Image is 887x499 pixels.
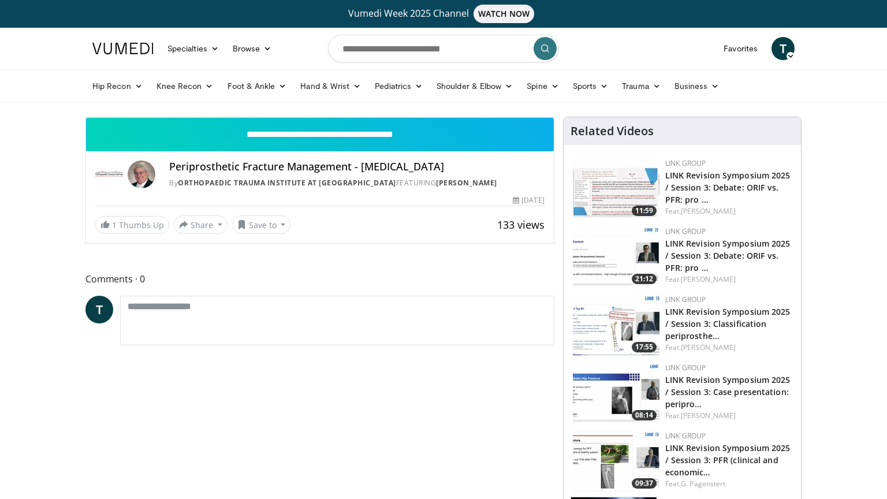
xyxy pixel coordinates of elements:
a: Shoulder & Elbow [430,75,520,98]
a: Business [668,75,726,98]
a: Trauma [615,75,668,98]
a: 11:59 [573,158,659,219]
a: Spine [520,75,565,98]
a: T [85,296,113,323]
div: Feat. [665,411,792,421]
a: Pediatrics [368,75,430,98]
a: [PERSON_NAME] [681,274,736,284]
a: Hand & Wrist [293,75,368,98]
img: 8cf25ad0-6f09-493b-a8bd-31c889080160.150x105_q85_crop-smart_upscale.jpg [573,431,659,491]
a: Hip Recon [85,75,150,98]
a: LINK Revision Symposium 2025 / Session 3: Classification periprosthe… [665,306,791,341]
a: LINK Group [665,295,706,304]
video-js: Video Player [86,117,554,118]
a: [PERSON_NAME] [681,342,736,352]
a: LINK Group [665,431,706,441]
button: Share [174,215,228,234]
img: 5eed7978-a1c2-49eb-9569-a8f057405f76.150x105_q85_crop-smart_upscale.jpg [573,295,659,355]
span: Comments 0 [85,271,554,286]
div: Feat. [665,206,792,217]
a: LINK Revision Symposium 2025 / Session 3: Debate: ORIF vs. PFR: pro … [665,170,791,205]
a: 1 Thumbs Up [95,216,169,234]
img: Avatar [128,161,155,188]
span: 09:37 [632,478,657,489]
a: 09:37 [573,431,659,491]
input: Search topics, interventions [328,35,559,62]
a: Favorites [717,37,765,60]
a: LINK Group [665,363,706,373]
img: Orthopaedic Trauma Institute at UCSF [95,161,123,188]
a: LINK Group [665,226,706,236]
a: Sports [566,75,616,98]
div: Feat. [665,274,792,285]
h4: Periprosthetic Fracture Management - [MEDICAL_DATA] [169,161,545,173]
span: 1 [112,219,117,230]
a: Orthopaedic Trauma Institute at [GEOGRAPHIC_DATA] [178,178,396,188]
button: Save to [232,215,291,234]
span: WATCH NOW [474,5,535,23]
a: Knee Recon [150,75,221,98]
a: Vumedi Week 2025 ChannelWATCH NOW [94,5,793,23]
a: LINK Group [665,158,706,168]
span: 08:14 [632,410,657,420]
a: T [772,37,795,60]
img: VuMedi Logo [92,43,154,54]
div: [DATE] [513,195,544,206]
div: Feat. [665,479,792,489]
a: 08:14 [573,363,659,423]
span: 11:59 [632,206,657,216]
span: 21:12 [632,274,657,284]
a: LINK Revision Symposium 2025 / Session 3: Case presentation: peripro… [665,374,791,409]
a: Specialties [161,37,226,60]
a: Foot & Ankle [221,75,294,98]
a: [PERSON_NAME] [436,178,497,188]
img: b9288c66-1719-4b4d-a011-26ee5e03ef9b.150x105_q85_crop-smart_upscale.jpg [573,158,659,219]
a: [PERSON_NAME] [681,411,736,420]
span: 133 views [497,218,545,232]
a: LINK Revision Symposium 2025 / Session 3: Debate: ORIF vs. PFR: pro … [665,238,791,273]
a: G. Pagenstert [681,479,725,489]
span: 17:55 [632,342,657,352]
h4: Related Videos [571,124,654,138]
a: [PERSON_NAME] [681,206,736,216]
img: 3d38f83b-9379-4a04-8d2a-971632916aaa.150x105_q85_crop-smart_upscale.jpg [573,226,659,287]
a: LINK Revision Symposium 2025 / Session 3: PFR (clinical and economic… [665,442,791,478]
div: Feat. [665,342,792,353]
a: 17:55 [573,295,659,355]
img: d3fac57f-0037-451e-893d-72d5282cfc85.150x105_q85_crop-smart_upscale.jpg [573,363,659,423]
a: 21:12 [573,226,659,287]
div: By FEATURING [169,178,545,188]
a: Browse [226,37,279,60]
